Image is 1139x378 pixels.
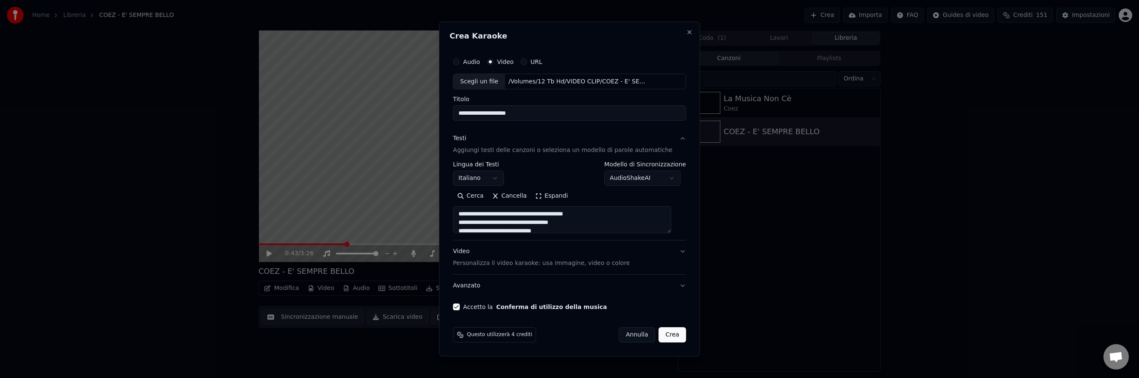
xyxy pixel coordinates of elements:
[453,97,686,102] label: Titolo
[488,190,531,203] button: Cancella
[453,241,686,275] button: VideoPersonalizza il video karaoke: usa immagine, video o colore
[453,259,630,268] p: Personalizza il video karaoke: usa immagine, video o colore
[453,162,686,240] div: TestiAggiungi testi delle canzoni o seleziona un modello di parole automatiche
[467,331,532,338] span: Questo utilizzerà 4 crediti
[659,327,686,342] button: Crea
[497,59,514,65] label: Video
[463,59,480,65] label: Audio
[505,77,649,86] div: /Volumes/12 Tb Hd/VIDEO CLIP/COEZ - E' SEMPRE BELLO/COEZ - E' SEMPRE BELLO.mp4
[453,162,504,168] label: Lingua dei Testi
[619,327,656,342] button: Annulla
[453,275,686,297] button: Avanzato
[453,248,630,268] div: Video
[496,304,607,310] button: Accetto la
[453,74,505,89] div: Scegli un file
[453,128,686,162] button: TestiAggiungi testi delle canzoni o seleziona un modello di parole automatiche
[463,304,607,310] label: Accetto la
[450,32,689,40] h2: Crea Karaoke
[531,190,572,203] button: Espandi
[453,190,488,203] button: Cerca
[604,162,686,168] label: Modello di Sincronizzazione
[453,146,672,155] p: Aggiungi testi delle canzoni o seleziona un modello di parole automatiche
[453,135,466,143] div: Testi
[531,59,542,65] label: URL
